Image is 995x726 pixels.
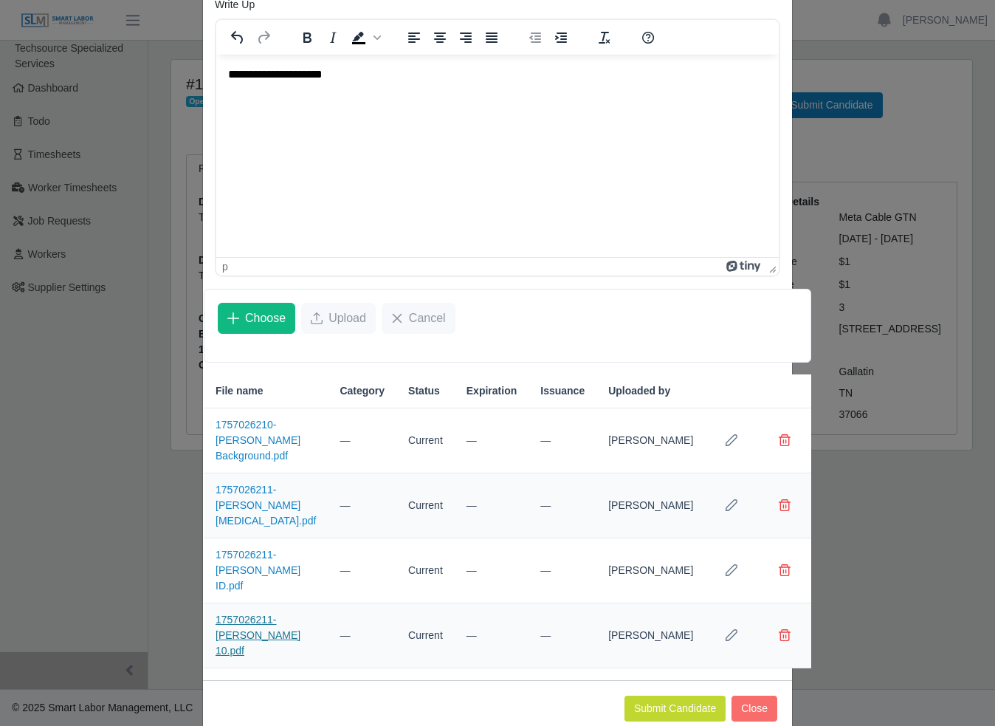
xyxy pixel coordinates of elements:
[770,555,799,585] button: Delete file
[608,383,670,399] span: Uploaded by
[770,620,799,650] button: Delete file
[396,408,455,473] td: Current
[529,408,596,473] td: —
[222,261,228,273] div: p
[409,309,446,327] span: Cancel
[328,408,396,473] td: —
[770,425,799,455] button: Delete file
[455,408,529,473] td: —
[328,473,396,538] td: —
[396,603,455,668] td: Current
[523,27,548,48] button: Decrease indent
[466,383,517,399] span: Expiration
[770,490,799,520] button: Delete file
[216,55,779,257] iframe: Rich Text Area
[301,303,376,334] button: Upload
[636,27,661,48] button: Help
[346,27,383,48] div: Background color Black
[295,27,320,48] button: Bold
[320,27,345,48] button: Italic
[455,538,529,603] td: —
[427,27,452,48] button: Align center
[455,603,529,668] td: —
[529,538,596,603] td: —
[328,603,396,668] td: —
[216,614,300,657] a: 1757026211-[PERSON_NAME] 10.pdf
[225,27,250,48] button: Undo
[540,383,585,399] span: Issuance
[529,603,596,668] td: —
[216,383,264,399] span: File name
[479,27,504,48] button: Justify
[396,473,455,538] td: Current
[763,258,779,275] div: Press the Up and Down arrow keys to resize the editor.
[596,603,705,668] td: [PERSON_NAME]
[592,27,617,48] button: Clear formatting
[218,303,295,334] button: Choose
[453,27,478,48] button: Align right
[216,419,300,462] a: 1757026210-[PERSON_NAME] Background.pdf
[529,473,596,538] td: —
[396,538,455,603] td: Current
[596,473,705,538] td: [PERSON_NAME]
[726,261,763,273] a: Powered by Tiny
[340,383,385,399] span: Category
[455,473,529,538] td: —
[216,549,300,592] a: 1757026211-[PERSON_NAME] ID.pdf
[717,490,746,520] button: Row Edit
[548,27,574,48] button: Increase indent
[402,27,427,48] button: Align left
[328,538,396,603] td: —
[596,538,705,603] td: [PERSON_NAME]
[717,425,746,455] button: Row Edit
[717,555,746,585] button: Row Edit
[245,309,286,327] span: Choose
[328,309,366,327] span: Upload
[596,408,705,473] td: [PERSON_NAME]
[408,383,440,399] span: Status
[216,484,316,527] a: 1757026211-[PERSON_NAME] [MEDICAL_DATA].pdf
[251,27,276,48] button: Redo
[717,620,746,650] button: Row Edit
[382,303,455,334] button: Cancel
